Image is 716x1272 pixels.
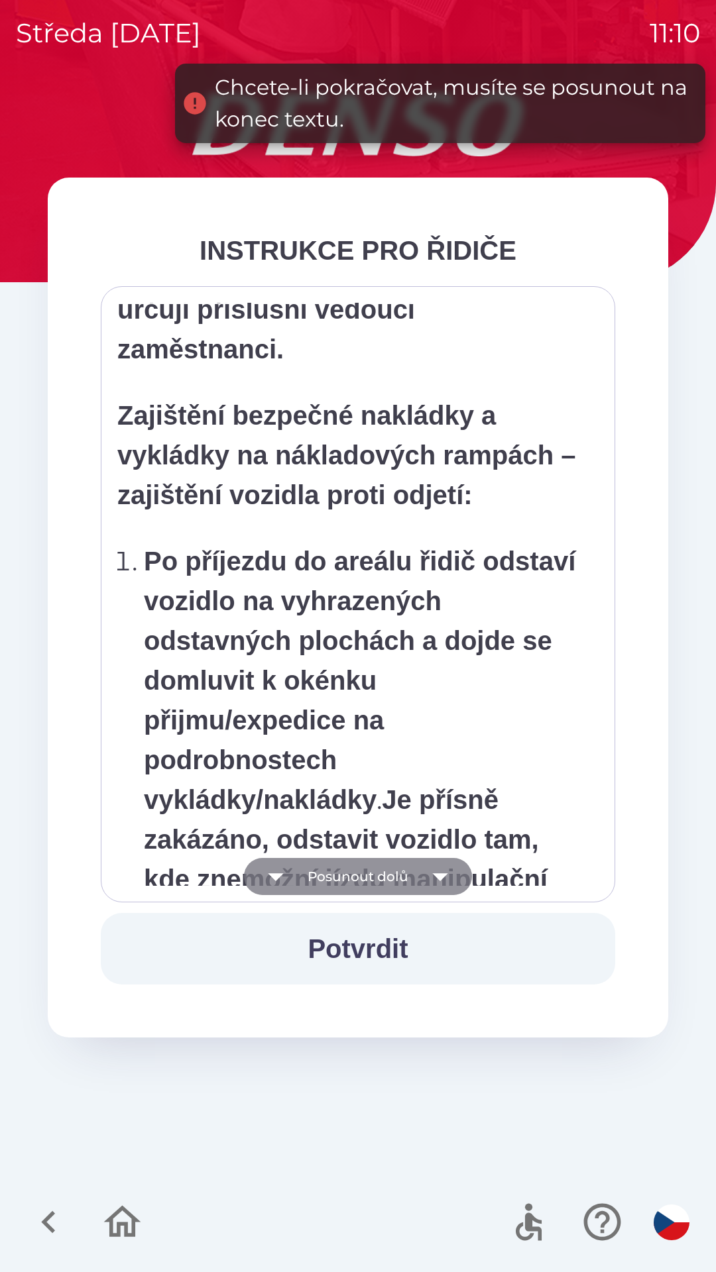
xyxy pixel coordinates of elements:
div: INSTRUKCE PRO ŘIDIČE [101,231,615,270]
strong: Po příjezdu do areálu řidič odstaví vozidlo na vyhrazených odstavných plochách a dojde se domluvi... [144,547,575,814]
button: Posunout dolů [244,858,472,895]
img: cs flag [654,1204,689,1240]
button: Potvrdit [101,913,615,984]
div: Chcete-li pokračovat, musíte se posunout na konec textu. [215,72,692,135]
p: 11:10 [650,13,700,53]
strong: Zajištění bezpečné nakládky a vykládky na nákladových rampách – zajištění vozidla proti odjetí: [117,401,575,509]
strong: Pořadí aut při nakládce i vykládce určují příslušní vedoucí zaměstnanci. [117,255,544,364]
p: . Řidič je povinen při nájezdu na rampu / odjezdu z rampy dbát instrukcí od zaměstnanců skladu. [144,541,580,1058]
p: středa [DATE] [16,13,201,53]
img: Logo [48,93,668,156]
